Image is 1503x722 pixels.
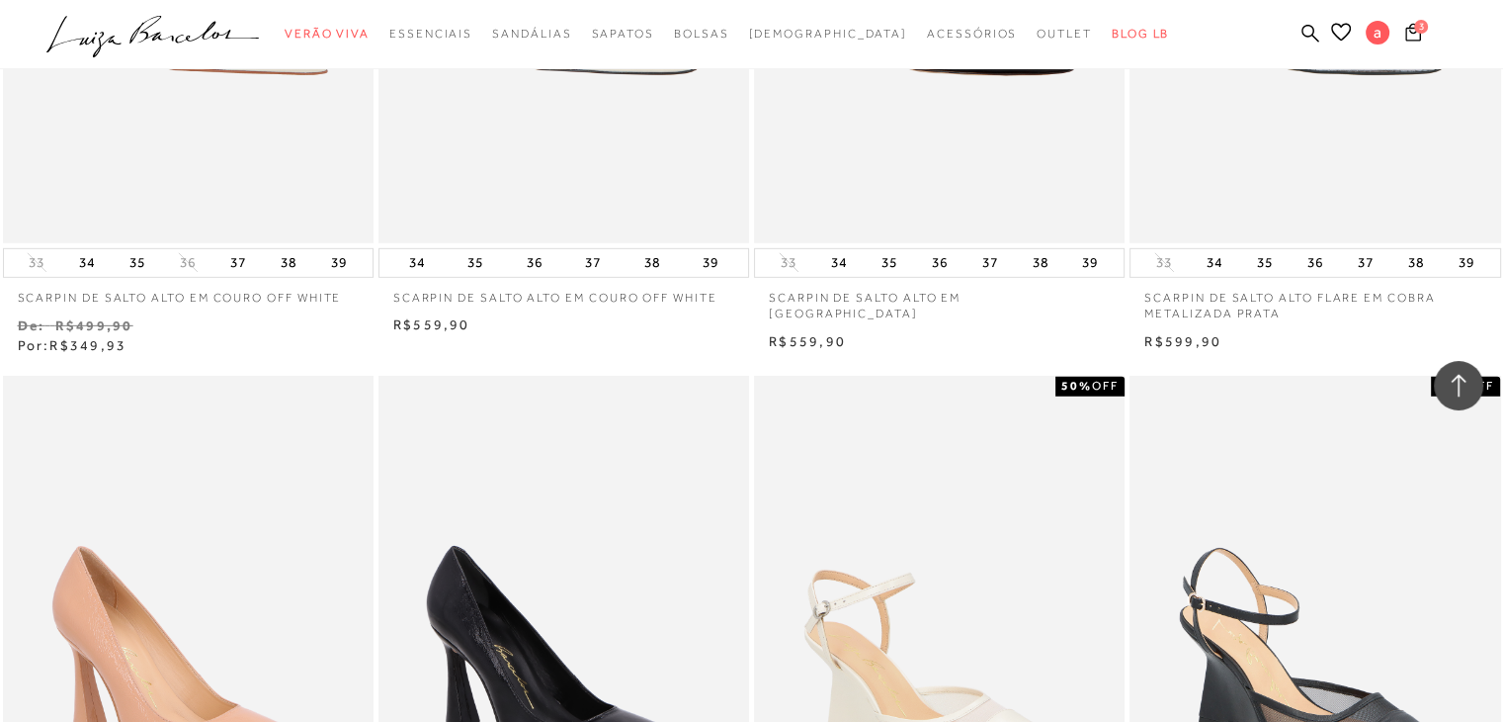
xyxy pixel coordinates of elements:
button: 35 [461,249,489,277]
button: 33 [23,253,50,272]
a: SCARPIN DE SALTO ALTO EM [GEOGRAPHIC_DATA] [754,278,1125,323]
button: 34 [1201,249,1228,277]
button: 34 [825,249,853,277]
span: Sandálias [492,27,571,41]
span: R$599,90 [1144,333,1221,349]
span: Acessórios [927,27,1017,41]
a: SCARPIN DE SALTO ALTO FLARE EM COBRA METALIZADA PRATA [1129,278,1500,323]
span: a [1366,21,1389,45]
span: R$559,90 [393,316,470,332]
a: categoryNavScreenReaderText [1037,16,1092,52]
a: categoryNavScreenReaderText [492,16,571,52]
button: 36 [1301,249,1329,277]
span: BLOG LB [1112,27,1169,41]
a: noSubCategoriesText [748,16,907,52]
span: OFF [1092,379,1119,393]
span: Outlet [1037,27,1092,41]
button: a [1357,20,1399,50]
a: BLOG LB [1112,16,1169,52]
button: 39 [1453,249,1480,277]
button: 38 [275,249,302,277]
button: 38 [1026,249,1053,277]
button: 37 [1352,249,1379,277]
a: categoryNavScreenReaderText [591,16,653,52]
button: 38 [1402,249,1430,277]
button: 37 [224,249,252,277]
small: R$499,90 [55,317,133,333]
a: SCARPIN DE SALTO ALTO EM COURO OFF WHITE [378,278,749,307]
button: 36 [926,249,954,277]
a: categoryNavScreenReaderText [927,16,1017,52]
span: 3 [1414,20,1428,34]
span: R$559,90 [769,333,846,349]
span: R$349,93 [49,337,126,353]
span: Sapatos [591,27,653,41]
button: 38 [637,249,665,277]
span: Verão Viva [285,27,370,41]
button: 33 [775,253,802,272]
button: 34 [403,249,431,277]
button: 36 [174,253,202,272]
button: 35 [124,249,151,277]
button: 35 [876,249,903,277]
button: 37 [976,249,1004,277]
button: 39 [325,249,353,277]
span: Essenciais [389,27,472,41]
span: Bolsas [674,27,729,41]
span: [DEMOGRAPHIC_DATA] [748,27,907,41]
button: 36 [521,249,548,277]
a: categoryNavScreenReaderText [389,16,472,52]
span: Por: [18,337,127,353]
button: 33 [1150,253,1178,272]
a: SCARPIN DE SALTO ALTO EM COURO OFF WHITE [3,278,374,307]
button: 39 [697,249,724,277]
small: De: [18,317,45,333]
button: 34 [73,249,101,277]
button: 37 [579,249,607,277]
a: categoryNavScreenReaderText [674,16,729,52]
button: 35 [1251,249,1279,277]
a: categoryNavScreenReaderText [285,16,370,52]
strong: 50% [1061,379,1092,393]
button: 3 [1399,22,1427,48]
button: 39 [1076,249,1104,277]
